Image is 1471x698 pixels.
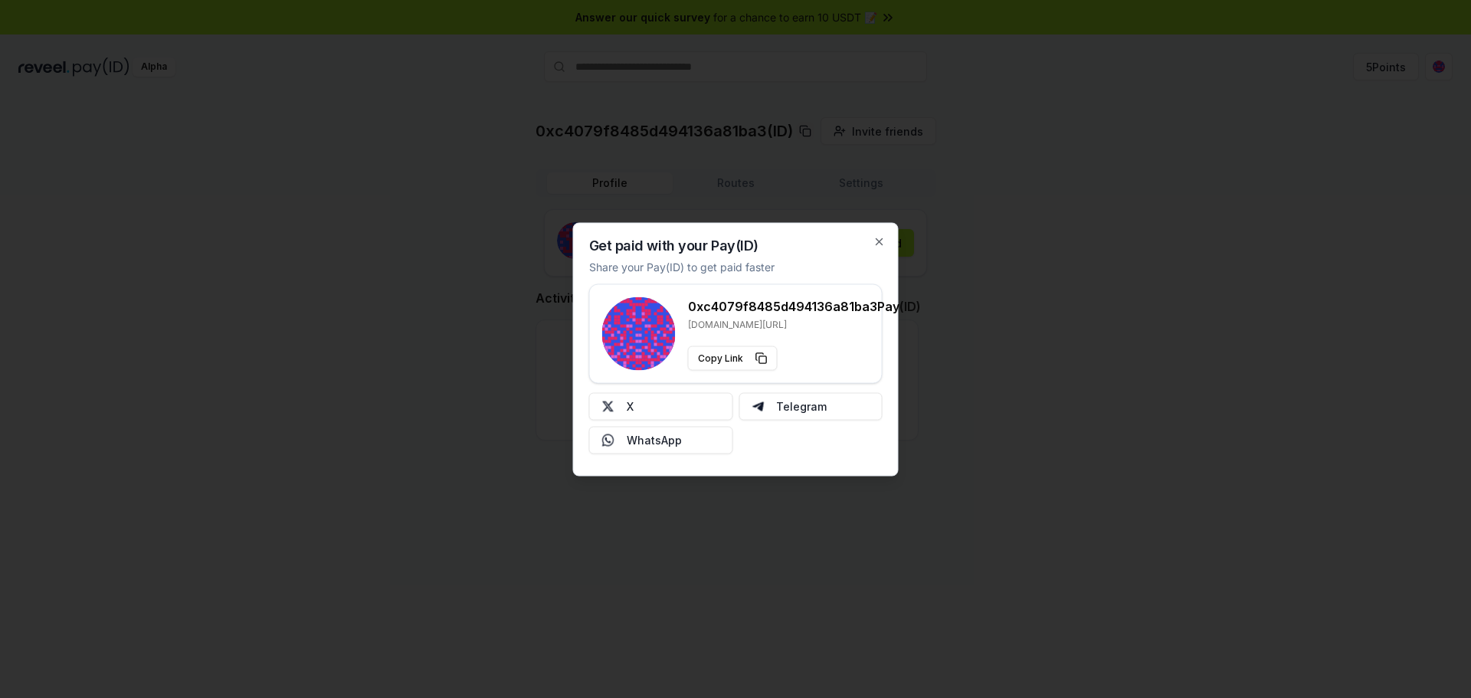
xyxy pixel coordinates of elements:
p: Share your Pay(ID) to get paid faster [589,258,775,274]
img: Telegram [752,400,764,412]
button: Telegram [739,392,883,420]
h3: 0xc4079f8485d494136a81ba3 Pay(ID) [688,297,921,315]
img: X [602,400,614,412]
button: Copy Link [688,346,778,370]
button: WhatsApp [589,426,733,454]
img: Whatsapp [602,434,614,446]
button: X [589,392,733,420]
h2: Get paid with your Pay(ID) [589,238,758,252]
p: [DOMAIN_NAME][URL] [688,318,921,330]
